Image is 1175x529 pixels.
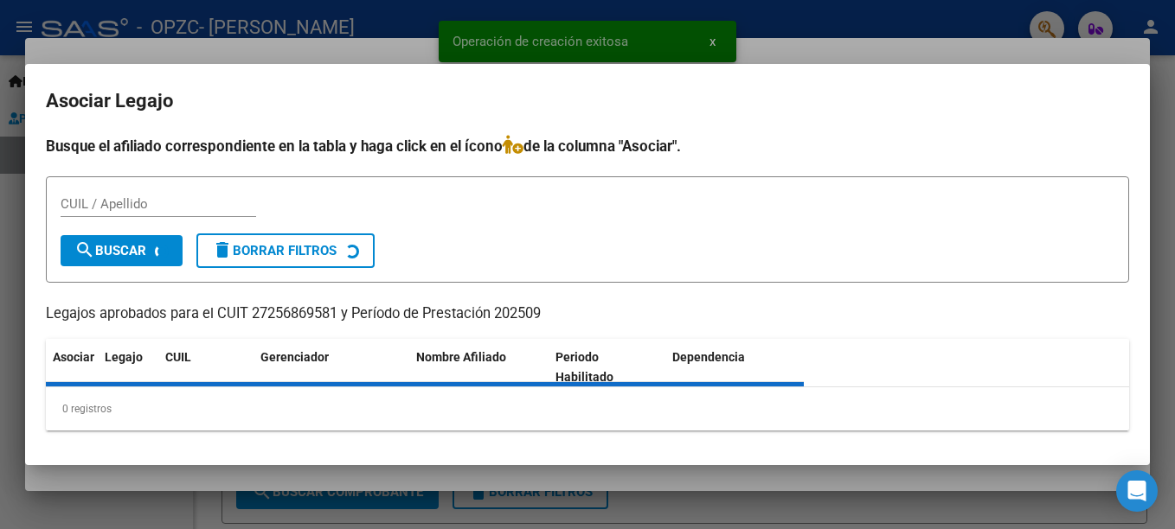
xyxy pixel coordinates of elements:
span: Legajo [105,350,143,364]
span: Dependencia [672,350,745,364]
datatable-header-cell: CUIL [158,339,254,396]
datatable-header-cell: Legajo [98,339,158,396]
p: Legajos aprobados para el CUIT 27256869581 y Período de Prestación 202509 [46,303,1129,325]
span: Borrar Filtros [212,243,337,258]
mat-icon: search [74,239,95,260]
datatable-header-cell: Nombre Afiliado [409,339,549,396]
span: Gerenciador [260,350,329,364]
datatable-header-cell: Periodo Habilitado [549,339,665,396]
span: Asociar [53,350,94,364]
span: CUIL [165,350,191,364]
datatable-header-cell: Dependencia [665,339,805,396]
span: Nombre Afiliado [416,350,506,364]
h2: Asociar Legajo [46,85,1129,118]
div: 0 registros [46,387,1129,430]
datatable-header-cell: Asociar [46,339,98,396]
button: Buscar [61,235,183,266]
mat-icon: delete [212,239,233,260]
button: Borrar Filtros [196,233,375,268]
h4: Busque el afiliado correspondiente en la tabla y haga click en el ícono de la columna "Asociar". [46,135,1129,157]
div: Open Intercom Messenger [1116,470,1158,512]
span: Buscar [74,243,146,258]
datatable-header-cell: Gerenciador [254,339,409,396]
span: Periodo Habilitado [555,350,613,384]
